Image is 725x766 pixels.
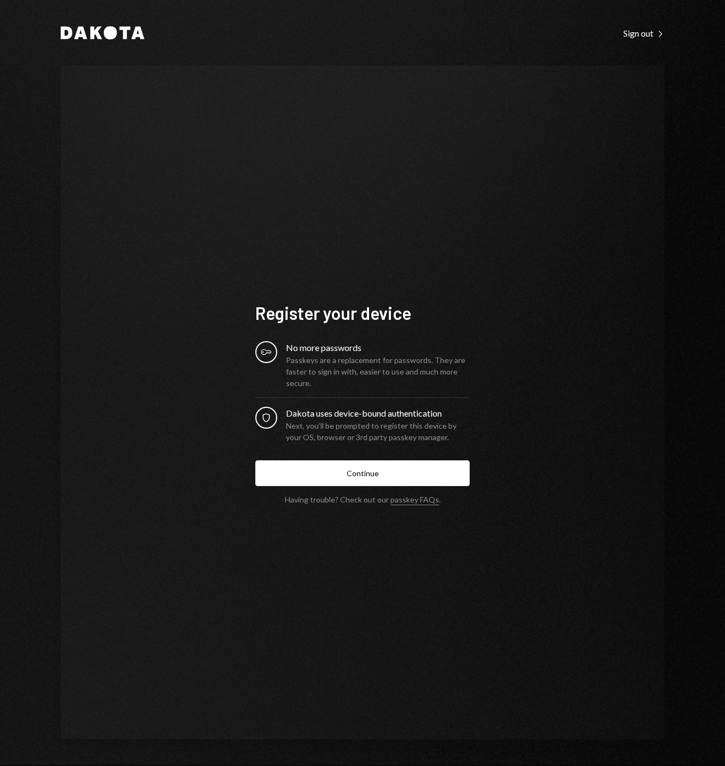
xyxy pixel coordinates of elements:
[255,302,470,324] h1: Register your device
[286,341,470,354] div: No more passwords
[286,420,470,443] div: Next, you’ll be prompted to register this device by your OS, browser or 3rd party passkey manager.
[623,28,664,39] div: Sign out
[390,495,439,505] a: passkey FAQs
[286,407,470,420] div: Dakota uses device-bound authentication
[285,495,441,504] div: Having trouble? Check out our .
[623,27,664,39] a: Sign out
[255,460,470,486] button: Continue
[286,354,470,389] div: Passkeys are a replacement for passwords. They are faster to sign in with, easier to use and much...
